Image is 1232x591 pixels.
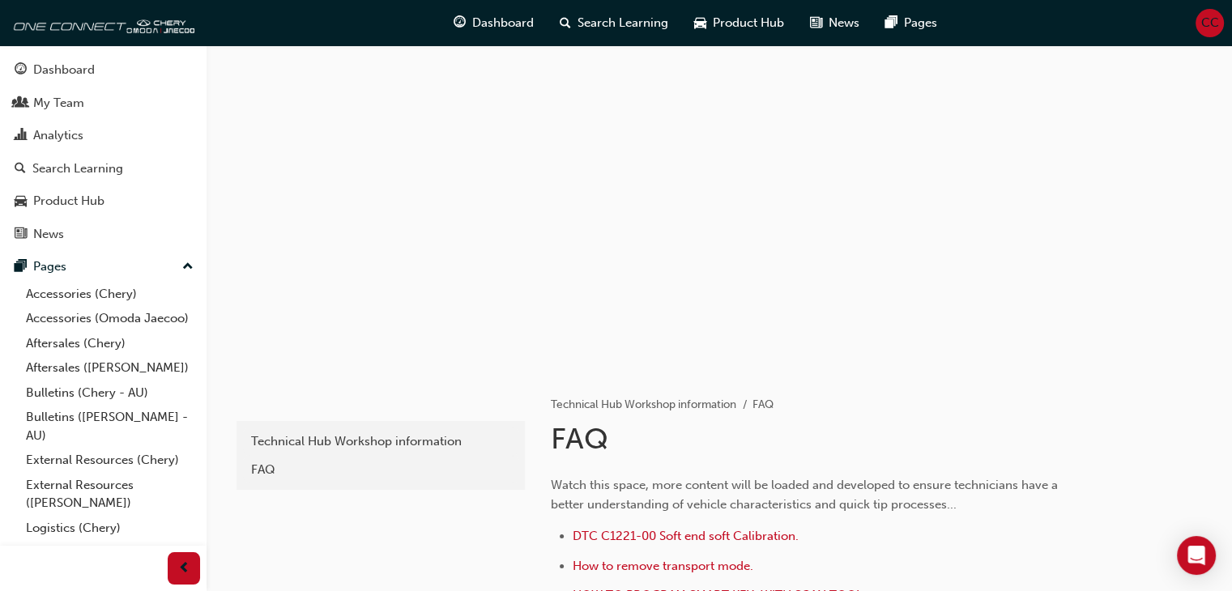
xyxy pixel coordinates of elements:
[33,61,95,79] div: Dashboard
[547,6,681,40] a: search-iconSearch Learning
[19,282,200,307] a: Accessories (Chery)
[251,461,510,479] div: FAQ
[810,13,822,33] span: news-icon
[578,14,668,32] span: Search Learning
[713,14,784,32] span: Product Hub
[182,257,194,278] span: up-icon
[752,396,774,415] li: FAQ
[19,516,200,541] a: Logistics (Chery)
[15,129,27,143] span: chart-icon
[15,260,27,274] span: pages-icon
[885,13,897,33] span: pages-icon
[19,331,200,356] a: Aftersales (Chery)
[6,121,200,151] a: Analytics
[797,6,872,40] a: news-iconNews
[15,162,26,176] span: search-icon
[472,14,534,32] span: Dashboard
[6,252,200,282] button: Pages
[829,14,859,32] span: News
[19,448,200,473] a: External Resources (Chery)
[19,355,200,381] a: Aftersales ([PERSON_NAME])
[251,432,510,451] div: Technical Hub Workshop information
[560,13,571,33] span: search-icon
[19,540,200,565] a: Marketing (Chery)
[6,52,200,252] button: DashboardMy TeamAnalyticsSearch LearningProduct HubNews
[33,94,84,113] div: My Team
[178,559,190,579] span: prev-icon
[33,126,83,145] div: Analytics
[551,421,1082,457] h1: FAQ
[15,96,27,111] span: people-icon
[6,55,200,85] a: Dashboard
[19,473,200,516] a: External Resources ([PERSON_NAME])
[32,159,123,178] div: Search Learning
[19,306,200,331] a: Accessories (Omoda Jaecoo)
[243,427,518,456] a: Technical Hub Workshop information
[6,88,200,118] a: My Team
[33,225,64,244] div: News
[551,478,1061,512] span: Watch this space, more content will be loaded and developed to ensure technicians have a better u...
[681,6,797,40] a: car-iconProduct Hub
[904,14,937,32] span: Pages
[19,405,200,448] a: Bulletins ([PERSON_NAME] - AU)
[15,194,27,209] span: car-icon
[19,381,200,406] a: Bulletins (Chery - AU)
[1177,536,1216,575] div: Open Intercom Messenger
[573,559,753,573] a: How to remove transport mode.
[15,227,27,242] span: news-icon
[243,456,518,484] a: FAQ
[441,6,547,40] a: guage-iconDashboard
[551,398,736,411] a: Technical Hub Workshop information
[1196,9,1224,37] button: CC
[872,6,950,40] a: pages-iconPages
[8,6,194,39] img: oneconnect
[6,219,200,249] a: News
[33,192,104,210] div: Product Hub
[1201,14,1219,32] span: CC
[694,13,706,33] span: car-icon
[454,13,466,33] span: guage-icon
[33,257,66,276] div: Pages
[15,63,27,78] span: guage-icon
[6,154,200,184] a: Search Learning
[6,186,200,216] a: Product Hub
[573,529,799,543] a: DTC C1221-00 Soft end soft Calibration.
